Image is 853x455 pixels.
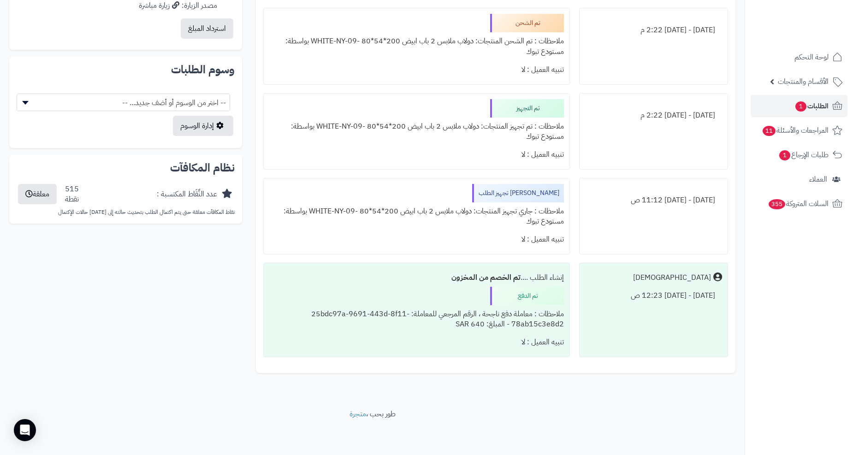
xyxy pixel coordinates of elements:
a: السلات المتروكة355 [751,193,847,215]
span: المراجعات والأسئلة [762,124,829,137]
div: ملاحظات : تم تجهيز المنتجات: دولاب ملابس 2 باب ابيض 200*54*80 -WHITE-NY-09 بواسطة: مستودع تبوك [269,118,564,146]
div: [DEMOGRAPHIC_DATA] [633,272,711,283]
div: تنبيه العميل : لا [269,146,564,164]
span: 1 [779,150,790,160]
div: [DATE] - [DATE] 2:22 م [585,21,722,39]
span: طلبات الإرجاع [778,148,829,161]
span: 1 [795,101,806,112]
img: logo-2.png [790,26,844,45]
div: عدد النِّقَاط المكتسبة : [157,189,217,200]
div: مصدر الزيارة: زيارة مباشرة [139,0,217,11]
a: المراجعات والأسئلة11 [751,119,847,142]
a: الطلبات1 [751,95,847,117]
div: [DATE] - [DATE] 2:22 م [585,106,722,124]
div: تم الشحن [490,14,564,32]
div: [DATE] - [DATE] 11:12 ص [585,191,722,209]
div: ملاحظات : جاري تجهيز المنتجات: دولاب ملابس 2 باب ابيض 200*54*80 -WHITE-NY-09 بواسطة: مستودع تبوك [269,202,564,231]
a: لوحة التحكم [751,46,847,68]
div: تم الدفع [490,287,564,305]
a: العملاء [751,168,847,190]
span: الطلبات [794,100,829,112]
div: ملاحظات : معاملة دفع ناجحة ، الرقم المرجعي للمعاملة: 25bdc97a-9691-443d-8f11-78ab15c3e8d2 - المبل... [269,305,564,334]
button: استرداد المبلغ [181,18,233,39]
a: إدارة الوسوم [173,116,233,136]
div: تنبيه العميل : لا [269,61,564,79]
div: إنشاء الطلب .... [269,269,564,287]
button: معلقة [18,184,57,204]
h2: وسوم الطلبات [17,64,235,75]
span: -- اختر من الوسوم أو أضف جديد... -- [17,94,230,112]
span: 11 [763,126,776,136]
span: لوحة التحكم [794,51,829,64]
div: [PERSON_NAME] تجهيز الطلب [472,184,564,202]
a: متجرة [349,408,366,420]
div: ملاحظات : تم الشحن المنتجات: دولاب ملابس 2 باب ابيض 200*54*80 -WHITE-NY-09 بواسطة: مستودع تبوك [269,32,564,61]
span: الأقسام والمنتجات [778,75,829,88]
div: نقطة [65,194,79,205]
span: العملاء [809,173,827,186]
div: تم التجهيز [490,99,564,118]
div: تنبيه العميل : لا [269,333,564,351]
div: تنبيه العميل : لا [269,230,564,248]
span: 355 [769,199,785,209]
span: السلات المتروكة [768,197,829,210]
div: [DATE] - [DATE] 12:23 ص [585,287,722,305]
a: طلبات الإرجاع1 [751,144,847,166]
span: -- اختر من الوسوم أو أضف جديد... -- [17,94,230,111]
p: نقاط المكافآت معلقة حتى يتم اكتمال الطلب بتحديث حالته إلى [DATE] حالات الإكتمال [17,208,235,216]
h2: نظام المكافآت [17,162,235,173]
div: Open Intercom Messenger [14,419,36,441]
div: 515 [65,184,79,205]
b: تم الخصم من المخزون [451,272,521,283]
